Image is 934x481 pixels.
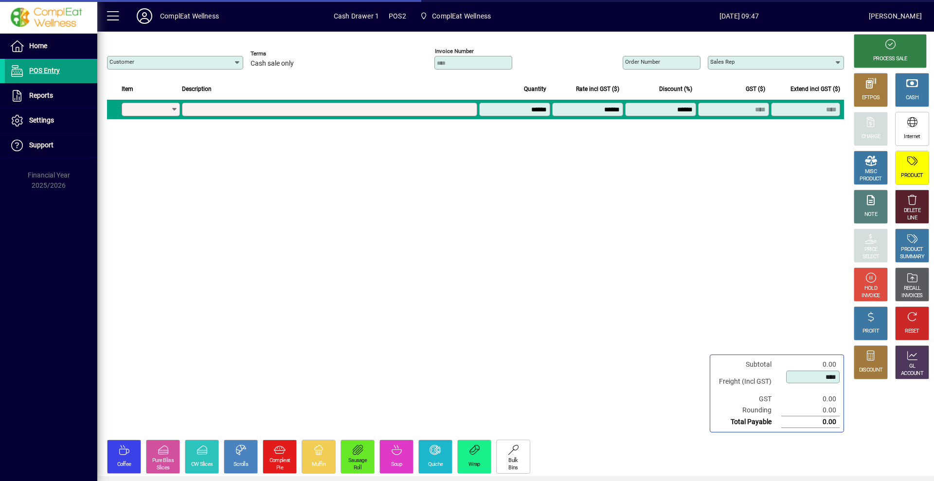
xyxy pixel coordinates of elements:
[873,55,907,63] div: PROCESS SALE
[714,405,781,416] td: Rounding
[909,363,916,370] div: GL
[862,133,880,141] div: CHARGE
[122,84,133,94] span: Item
[428,461,443,468] div: Quiche
[508,457,518,464] div: Bulk
[714,393,781,405] td: GST
[905,328,919,335] div: RESET
[714,359,781,370] td: Subtotal
[862,292,880,300] div: INVOICE
[5,34,97,58] a: Home
[865,168,877,176] div: MISC
[5,133,97,158] a: Support
[312,461,326,468] div: Muffin
[29,116,54,124] span: Settings
[610,8,869,24] span: [DATE] 09:47
[29,42,47,50] span: Home
[389,8,406,24] span: POS2
[869,8,922,24] div: [PERSON_NAME]
[900,253,924,261] div: SUMMARY
[129,7,160,25] button: Profile
[524,84,546,94] span: Quantity
[862,94,880,102] div: EFTPOS
[907,214,917,222] div: LINE
[781,393,840,405] td: 0.00
[901,246,923,253] div: PRODUCT
[191,461,213,468] div: CW Slices
[904,133,920,141] div: Internet
[864,246,878,253] div: PRICE
[269,457,290,464] div: Compleat
[906,94,918,102] div: CASH
[901,292,922,300] div: INVOICES
[901,172,923,179] div: PRODUCT
[416,7,495,25] span: ComplEat Wellness
[152,457,174,464] div: Pure Bliss
[714,370,781,393] td: Freight (Incl GST)
[781,405,840,416] td: 0.00
[781,416,840,428] td: 0.00
[391,461,402,468] div: Soup
[29,91,53,99] span: Reports
[348,457,367,464] div: Sausage
[354,464,361,472] div: Roll
[864,211,877,218] div: NOTE
[468,461,480,468] div: Wrap
[576,84,619,94] span: Rate incl GST ($)
[862,328,879,335] div: PROFIT
[781,359,840,370] td: 0.00
[334,8,379,24] span: Cash Drawer 1
[901,370,923,377] div: ACCOUNT
[5,84,97,108] a: Reports
[435,48,474,54] mat-label: Invoice number
[117,461,131,468] div: Coffee
[276,464,283,472] div: Pie
[508,464,518,472] div: Bins
[860,176,881,183] div: PRODUCT
[864,285,877,292] div: HOLD
[251,60,294,68] span: Cash sale only
[5,108,97,133] a: Settings
[714,416,781,428] td: Total Payable
[625,58,660,65] mat-label: Order number
[904,207,920,214] div: DELETE
[862,253,880,261] div: SELECT
[904,285,921,292] div: RECALL
[251,51,309,57] span: Terms
[859,367,882,374] div: DISCOUNT
[109,58,134,65] mat-label: Customer
[790,84,840,94] span: Extend incl GST ($)
[432,8,491,24] span: ComplEat Wellness
[160,8,219,24] div: ComplEat Wellness
[182,84,212,94] span: Description
[29,67,60,74] span: POS Entry
[157,464,170,472] div: Slices
[233,461,248,468] div: Scrolls
[659,84,692,94] span: Discount (%)
[29,141,54,149] span: Support
[710,58,735,65] mat-label: Sales rep
[746,84,765,94] span: GST ($)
